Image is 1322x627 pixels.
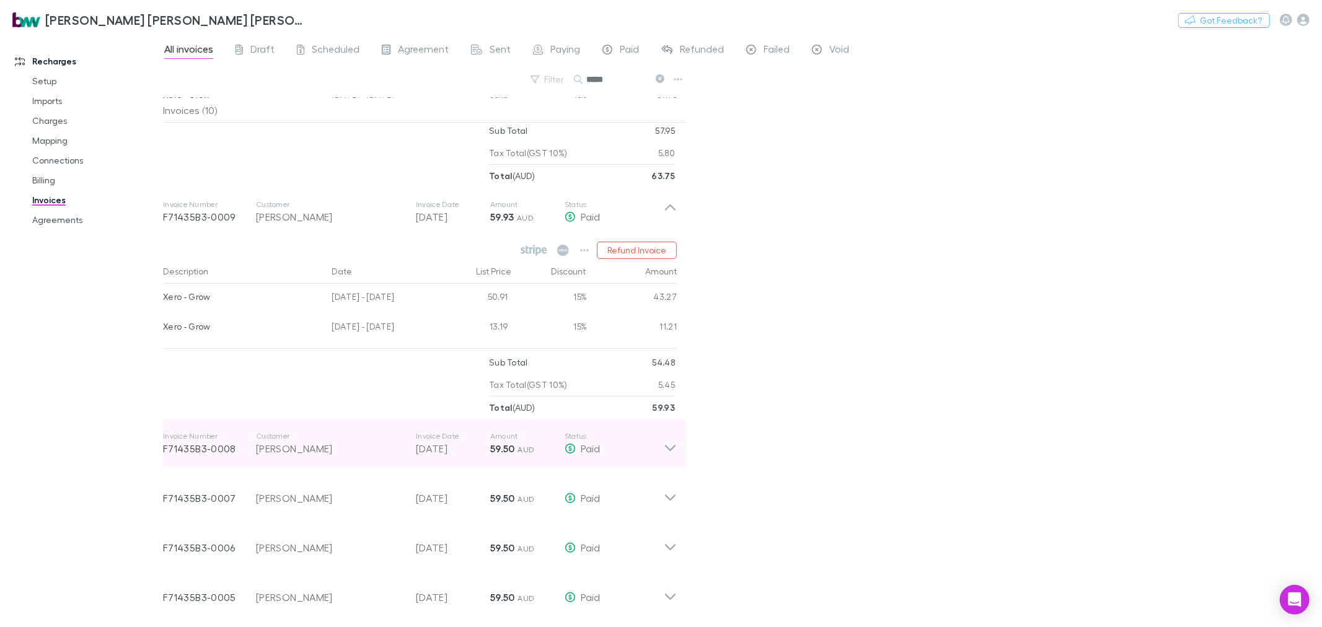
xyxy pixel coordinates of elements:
[20,190,171,210] a: Invoices
[416,590,490,605] p: [DATE]
[490,43,511,59] span: Sent
[416,540,490,555] p: [DATE]
[764,43,790,59] span: Failed
[5,5,315,35] a: [PERSON_NAME] [PERSON_NAME] [PERSON_NAME] Partners
[518,594,534,603] span: AUD
[163,540,256,555] p: F71435B3-0006
[490,431,565,441] p: Amount
[490,442,515,455] strong: 59.50
[398,43,449,59] span: Agreement
[565,199,664,209] p: Status
[153,518,687,568] div: F71435B3-0006[PERSON_NAME][DATE]59.50 AUDPaid
[489,170,513,181] strong: Total
[163,590,256,605] p: F71435B3-0005
[256,209,403,224] div: [PERSON_NAME]
[256,199,403,209] p: Customer
[416,491,490,506] p: [DATE]
[655,120,675,142] p: 57.95
[652,351,675,374] p: 54.48
[658,142,675,164] p: 5.80
[490,492,515,504] strong: 59.50
[490,199,565,209] p: Amount
[581,442,600,454] span: Paid
[1178,13,1270,28] button: Got Feedback?
[513,313,588,343] div: 15%
[416,209,490,224] p: [DATE]
[164,43,213,59] span: All invoices
[153,468,687,518] div: F71435B3-0007[PERSON_NAME][DATE]59.50 AUDPaid
[20,151,171,170] a: Connections
[153,419,687,468] div: Invoice NumberF71435B3-0008Customer[PERSON_NAME]Invoice Date[DATE]Amount59.50 AUDStatusPaid
[20,210,171,230] a: Agreements
[327,284,439,313] div: [DATE] - [DATE]
[489,351,528,374] p: Sub Total
[45,12,307,27] h3: [PERSON_NAME] [PERSON_NAME] [PERSON_NAME] Partners
[163,209,256,224] p: F71435B3-0009
[256,590,403,605] div: [PERSON_NAME]
[256,491,403,506] div: [PERSON_NAME]
[256,540,403,555] div: [PERSON_NAME]
[597,242,677,259] button: Refund Invoice
[163,441,256,456] p: F71435B3-0008
[518,445,534,454] span: AUD
[489,402,513,413] strong: Total
[581,591,600,603] span: Paid
[12,12,40,27] img: Brewster Walsh Waters Partners's Logo
[416,199,490,209] p: Invoice Date
[2,51,171,71] a: Recharges
[256,431,403,441] p: Customer
[163,491,256,506] p: F71435B3-0007
[490,541,515,554] strong: 59.50
[489,397,535,419] p: ( AUD )
[518,544,534,553] span: AUD
[163,431,256,441] p: Invoice Number
[153,187,687,237] div: Invoice NumberF71435B3-0009Customer[PERSON_NAME]Invoice Date[DATE]Amount59.93 AUDStatusPaid
[327,313,439,343] div: [DATE] - [DATE]
[653,402,675,413] strong: 59.93
[490,591,515,603] strong: 59.50
[489,142,568,164] p: Tax Total (GST 10%)
[20,71,171,91] a: Setup
[565,431,664,441] p: Status
[163,199,256,209] p: Invoice Number
[153,568,687,617] div: F71435B3-0005[PERSON_NAME][DATE]59.50 AUDPaid
[620,43,639,59] span: Paid
[550,43,580,59] span: Paying
[581,211,600,222] span: Paid
[20,111,171,131] a: Charges
[1280,585,1310,615] div: Open Intercom Messenger
[588,313,677,343] div: 11.21
[651,170,675,181] strong: 63.75
[489,120,528,142] p: Sub Total
[517,213,534,222] span: AUD
[20,91,171,111] a: Imports
[680,43,724,59] span: Refunded
[163,313,322,340] div: Xero - Grow
[250,43,275,59] span: Draft
[20,131,171,151] a: Mapping
[524,72,571,87] button: Filter
[581,492,600,504] span: Paid
[490,211,514,223] strong: 59.93
[439,284,513,313] div: 50.91
[588,284,677,313] div: 43.27
[581,541,600,553] span: Paid
[256,441,403,456] div: [PERSON_NAME]
[489,165,535,187] p: ( AUD )
[518,494,534,504] span: AUD
[20,170,171,190] a: Billing
[829,43,849,59] span: Void
[439,313,513,343] div: 13.19
[416,441,490,456] p: [DATE]
[489,374,568,396] p: Tax Total (GST 10%)
[163,284,322,310] div: Xero - Grow
[416,431,490,441] p: Invoice Date
[513,284,588,313] div: 15%
[312,43,359,59] span: Scheduled
[658,374,675,396] p: 5.45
